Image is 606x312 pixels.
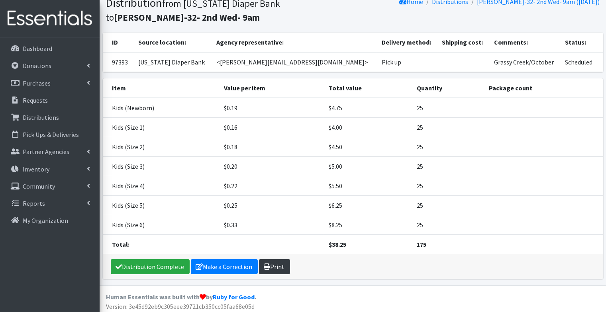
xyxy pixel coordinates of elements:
p: Community [23,182,55,190]
a: Pick Ups & Deliveries [3,127,96,142]
th: Item [103,78,219,98]
p: Partner Agencies [23,148,69,156]
td: Kids (Size 3) [103,157,219,176]
td: $0.25 [219,196,324,215]
a: Requests [3,92,96,108]
td: $4.00 [324,118,412,137]
strong: $38.25 [329,240,346,248]
td: $5.00 [324,157,412,176]
td: Kids (Size 6) [103,215,219,235]
a: Distributions [3,109,96,125]
strong: Total: [112,240,130,248]
td: $0.33 [219,215,324,235]
td: $0.18 [219,137,324,157]
a: Dashboard [3,41,96,57]
td: 25 [412,196,484,215]
p: Donations [23,62,51,70]
td: Kids (Size 4) [103,176,219,196]
td: $8.25 [324,215,412,235]
p: Purchases [23,79,51,87]
td: $0.22 [219,176,324,196]
a: Distribution Complete [111,259,190,274]
img: HumanEssentials [3,5,96,32]
th: Source location: [133,33,212,52]
p: Distributions [23,113,59,121]
th: Total value [324,78,412,98]
p: Inventory [23,165,49,173]
td: Pick up [377,52,437,72]
a: Inventory [3,161,96,177]
td: 25 [412,215,484,235]
a: Make a Correction [191,259,258,274]
td: Grassy Creek/October [489,52,560,72]
a: Ruby for Good [213,293,255,301]
p: Requests [23,96,48,104]
td: Kids (Size 1) [103,118,219,137]
a: Donations [3,58,96,74]
th: Agency representative: [212,33,377,52]
td: Kids (Size 2) [103,137,219,157]
th: Comments: [489,33,560,52]
td: $0.16 [219,118,324,137]
td: $5.50 [324,176,412,196]
td: <[PERSON_NAME][EMAIL_ADDRESS][DOMAIN_NAME]> [212,52,377,72]
th: Delivery method: [377,33,437,52]
span: Version: 3e45d92eb9c305eee39721cb350cc05faa68e05d [106,302,255,310]
strong: Human Essentials was built with by . [106,293,256,301]
p: My Organization [23,216,68,224]
td: Scheduled [560,52,603,72]
strong: 175 [417,240,426,248]
a: Purchases [3,75,96,91]
td: 25 [412,118,484,137]
td: 25 [412,157,484,176]
th: ID [103,33,134,52]
td: $4.50 [324,137,412,157]
a: Community [3,178,96,194]
td: 25 [412,98,484,118]
th: Shipping cost: [437,33,489,52]
td: $4.75 [324,98,412,118]
td: 25 [412,176,484,196]
th: Status: [560,33,603,52]
a: Reports [3,195,96,211]
a: Print [259,259,290,274]
th: Value per item [219,78,324,98]
p: Pick Ups & Deliveries [23,131,79,138]
td: 25 [412,137,484,157]
td: $0.20 [219,157,324,176]
a: My Organization [3,213,96,228]
td: Kids (Newborn) [103,98,219,118]
b: [PERSON_NAME]-32- 2nd Wed- 9am [114,12,260,23]
td: $0.19 [219,98,324,118]
td: [US_STATE] Diaper Bank [133,52,212,72]
td: $6.25 [324,196,412,215]
a: Partner Agencies [3,144,96,160]
td: Kids (Size 5) [103,196,219,215]
td: 97393 [103,52,134,72]
th: Package count [484,78,603,98]
p: Dashboard [23,45,52,53]
p: Reports [23,199,45,207]
th: Quantity [412,78,484,98]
